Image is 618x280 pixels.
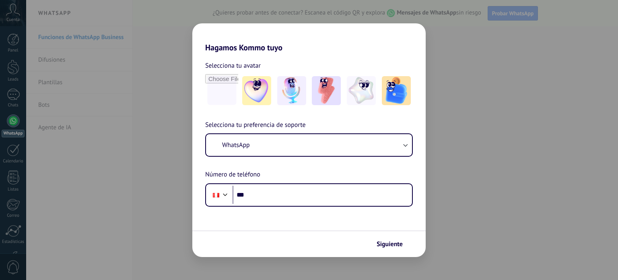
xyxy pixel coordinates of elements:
[277,76,306,105] img: -2.jpeg
[192,23,426,52] h2: Hagamos Kommo tuyo
[205,120,306,131] span: Selecciona tu preferencia de soporte
[312,76,341,105] img: -3.jpeg
[205,60,261,71] span: Selecciona tu avatar
[373,237,414,251] button: Siguiente
[222,141,250,149] span: WhatsApp
[205,170,260,180] span: Número de teléfono
[377,241,403,247] span: Siguiente
[206,134,412,156] button: WhatsApp
[347,76,376,105] img: -4.jpeg
[382,76,411,105] img: -5.jpeg
[208,187,224,203] div: Peru: + 51
[242,76,271,105] img: -1.jpeg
